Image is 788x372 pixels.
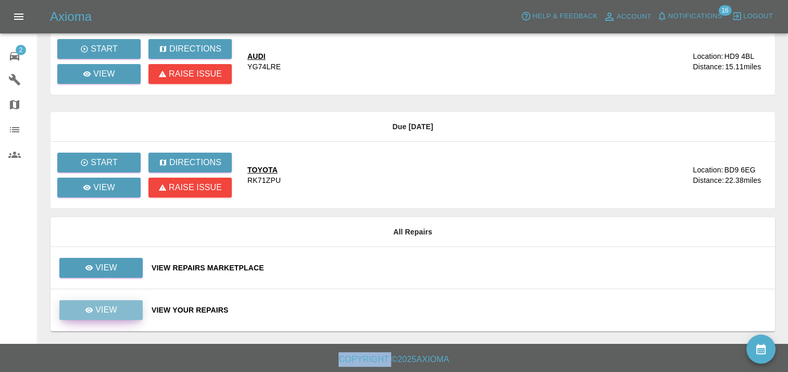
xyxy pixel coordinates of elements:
a: View [59,300,143,320]
button: Directions [148,153,232,172]
span: 2 [16,45,26,55]
p: Start [91,156,118,169]
button: Help & Feedback [518,8,600,24]
span: Account [617,11,652,23]
span: Help & Feedback [532,10,597,22]
span: Logout [743,10,773,22]
a: Account [601,8,654,25]
span: Notifications [668,10,722,22]
h6: Copyright © 2025 Axioma [8,352,780,367]
span: 16 [718,5,731,16]
button: Start [57,153,141,172]
button: Directions [148,39,232,59]
a: View Repairs Marketplace [152,263,767,273]
a: AUDIYG74LRE [247,51,666,72]
a: Location:HD9 4BLDistance:15.11miles [674,51,767,72]
a: TOYOTARK71ZPU [247,165,666,185]
a: View [59,258,143,278]
p: View [93,68,115,80]
p: Start [91,43,118,55]
div: Location: [693,51,723,61]
button: Raise issue [148,178,232,197]
p: Directions [169,156,221,169]
div: RK71ZPU [247,175,281,185]
button: availability [746,334,776,364]
p: View [93,181,115,194]
a: Location:BD9 6EGDistance:22.38miles [674,165,767,185]
p: Directions [169,43,221,55]
button: Start [57,39,141,59]
p: View [95,304,117,316]
h5: Axioma [50,8,92,25]
p: View [95,262,117,274]
div: BD9 6EG [724,165,755,175]
div: Distance: [693,175,724,185]
button: Notifications [654,8,725,24]
a: View [57,64,141,84]
button: Open drawer [6,4,31,29]
button: Logout [729,8,776,24]
div: 15.11 miles [725,61,767,72]
div: AUDI [247,51,281,61]
div: YG74LRE [247,61,281,72]
p: Raise issue [169,181,222,194]
div: 22.38 miles [725,175,767,185]
div: HD9 4BL [724,51,754,61]
button: Raise issue [148,64,232,84]
div: Distance: [693,61,724,72]
p: Raise issue [169,68,222,80]
th: Due [DATE] [51,112,775,142]
th: All Repairs [51,217,775,247]
a: View Your Repairs [152,305,767,315]
a: View [59,305,143,314]
div: Location: [693,165,723,175]
a: View [57,178,141,197]
div: TOYOTA [247,165,281,175]
a: View [59,263,143,271]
